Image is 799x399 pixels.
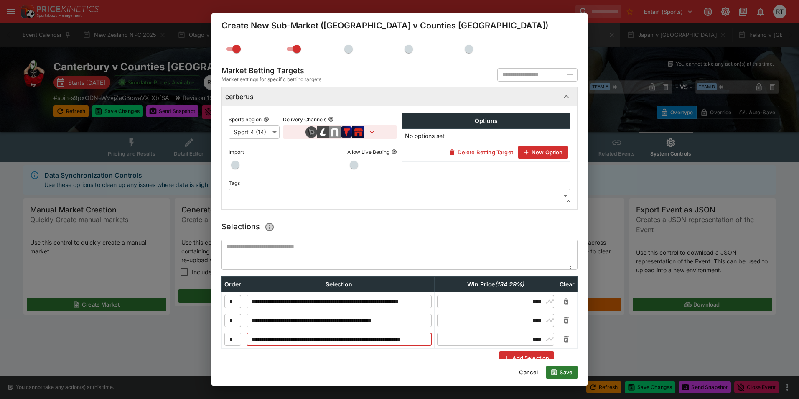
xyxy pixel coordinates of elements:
button: Delete Betting Target [444,146,518,159]
button: New Option [518,146,568,159]
button: Paste/Type a csv of selections prices here. When typing, a selection will be created as you creat... [262,220,277,235]
button: Add Selection [499,351,554,365]
button: Cancel [514,366,543,379]
th: Win Price [434,277,557,292]
h6: cerberus [225,92,254,101]
img: brand [329,126,341,138]
h5: Selections [221,220,277,235]
div: Sport 4 (14) [229,125,280,139]
p: Tags [229,179,240,187]
div: Create New Sub-Market ([GEOGRAPHIC_DATA] v Counties [GEOGRAPHIC_DATA]) [211,13,588,38]
td: No options set [402,129,570,143]
p: Import [229,148,244,156]
button: Allow Live Betting [391,149,397,155]
p: Sports Region [229,116,262,123]
em: ( 134.29 %) [495,281,524,288]
h5: Market Betting Targets [221,66,321,75]
th: Options [402,113,570,129]
img: brand [305,126,317,138]
th: Order [222,277,244,292]
button: Delivery Channels [328,116,334,122]
img: brand [341,126,352,138]
p: Delivery Channels [283,116,326,123]
img: brand [352,126,364,138]
img: brand [317,126,329,138]
th: Clear [557,277,577,292]
button: Import [246,149,252,155]
button: Save [546,366,578,379]
th: Selection [244,277,435,292]
p: Allow Live Betting [347,148,389,156]
button: Sports Region [263,116,269,122]
span: Market settings for specific betting targets [221,75,321,84]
